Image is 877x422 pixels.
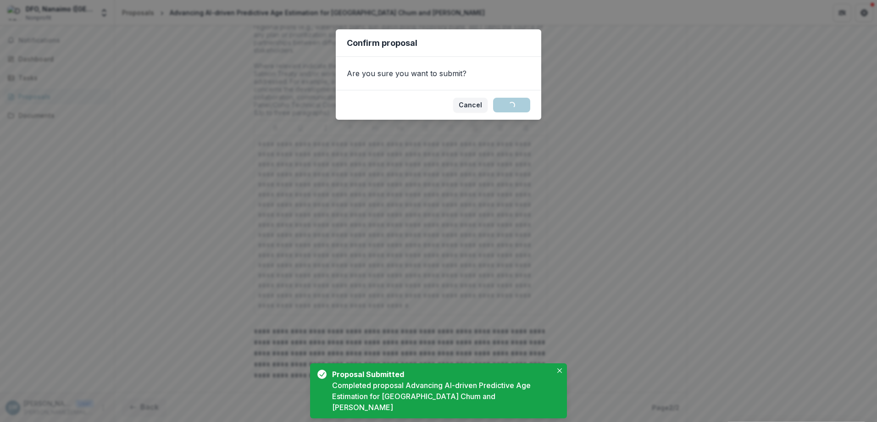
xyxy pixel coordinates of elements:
[336,29,541,57] header: Confirm proposal
[554,365,565,376] button: Close
[332,369,549,380] div: Proposal Submitted
[336,57,541,90] div: Are you sure you want to submit?
[453,98,488,112] button: Cancel
[332,380,552,413] div: Completed proposal Advancing AI-driven Predictive Age Estimation for [GEOGRAPHIC_DATA] Chum and [...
